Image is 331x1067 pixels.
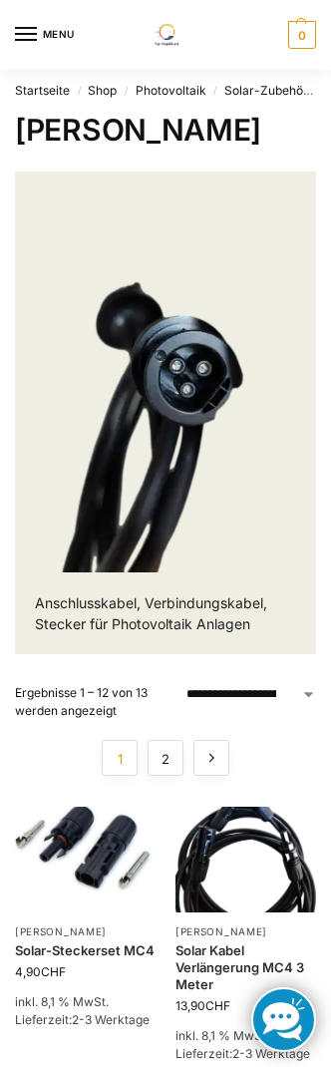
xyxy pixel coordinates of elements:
span: / [117,84,135,98]
a: [PERSON_NAME] [175,925,267,937]
a: 0 [283,21,316,49]
a: [PERSON_NAME] [15,925,107,937]
nav: Produkt-Seitennummerierung [15,740,316,792]
a: Seite 2 [148,740,183,776]
p: inkl. 8,1 % MwSt. [175,1027,316,1045]
a: Startseite [15,83,70,98]
bdi: 13,90 [175,998,230,1013]
span: Lieferzeit: [15,1012,150,1027]
button: Menu [15,20,75,50]
bdi: 4,90 [15,964,66,979]
img: Solar-Verlängerungskabel [175,807,316,912]
img: mc4 solarstecker [15,807,156,912]
h1: [PERSON_NAME] [15,112,316,148]
span: CHF [205,998,230,1013]
a: Photovoltaik [136,83,206,98]
span: Lieferzeit: [175,1046,310,1061]
span: / [70,84,88,98]
span: Seite 1 [102,740,138,776]
nav: Cart contents [283,21,316,49]
a: Solar-Zubehör [224,83,313,98]
a: Shop [88,83,117,98]
select: Shop-Reihenfolge [186,685,316,703]
p: inkl. 8,1 % MwSt. [15,993,156,1011]
img: Solaranlagen, Speicheranlagen und Energiesparprodukte [142,24,188,46]
nav: Breadcrumb [15,70,316,112]
span: 2-3 Werktage [72,1012,150,1027]
p: Anschlusskabel, Verbindungskabel, Stecker für Photovoltaik Anlagen [35,592,296,634]
img: Anschlusskabel-3meter-bettery [15,172,316,572]
a: Solar-Steckerset MC4 [15,942,156,959]
a: Solar Kabel Verlängerung MC4 3 Meter [175,942,316,993]
span: / [206,84,224,98]
p: Ergebnisse 1 – 12 von 13 werden angezeigt [15,684,166,720]
span: 2-3 Werktage [232,1046,310,1061]
span: CHF [41,964,66,979]
a: → [193,740,229,776]
span: 0 [288,21,316,49]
